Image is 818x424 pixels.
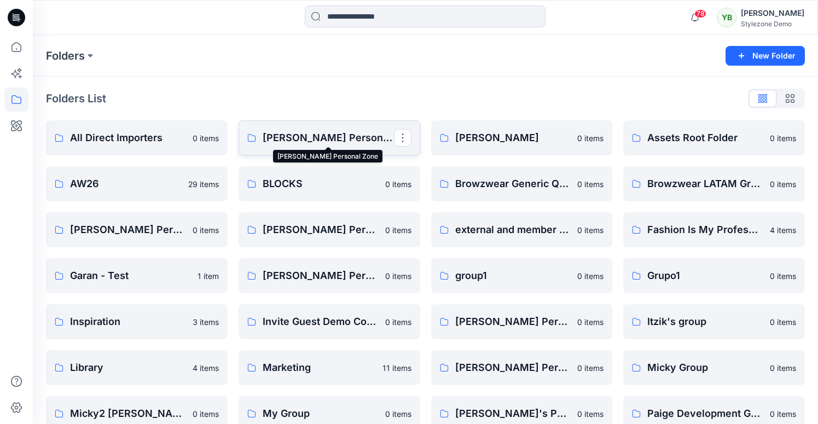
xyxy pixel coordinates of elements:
[431,258,613,293] a: group10 items
[193,408,219,420] p: 0 items
[263,222,379,237] p: [PERSON_NAME] Personal Zone
[694,9,706,18] span: 78
[623,212,805,247] a: Fashion Is My Profession4 items
[455,360,571,375] p: [PERSON_NAME] Personal Zone
[70,360,186,375] p: Library
[741,20,804,28] div: Stylezone Demo
[647,222,763,237] p: Fashion Is My Profession
[431,166,613,201] a: Browzwear Generic Quality Standards0 items
[726,46,805,66] button: New Folder
[623,258,805,293] a: Grupo10 items
[239,350,420,385] a: Marketing11 items
[263,268,379,283] p: [PERSON_NAME] Personal Zone
[577,362,604,374] p: 0 items
[455,130,571,146] p: [PERSON_NAME]
[263,176,379,191] p: BLOCKS
[623,304,805,339] a: Itzik's group0 items
[770,178,796,190] p: 0 items
[431,212,613,247] a: external and member test0 items
[770,270,796,282] p: 0 items
[647,314,763,329] p: Itzik's group
[382,362,411,374] p: 11 items
[239,212,420,247] a: [PERSON_NAME] Personal Zone0 items
[263,360,376,375] p: Marketing
[239,120,420,155] a: [PERSON_NAME] Personal Zone
[741,7,804,20] div: [PERSON_NAME]
[46,48,85,63] a: Folders
[647,130,763,146] p: Assets Root Folder
[385,270,411,282] p: 0 items
[193,132,219,144] p: 0 items
[455,406,571,421] p: [PERSON_NAME]'s Personal Zone
[193,316,219,328] p: 3 items
[46,304,228,339] a: Inspiration3 items
[70,130,186,146] p: All Direct Importers
[770,132,796,144] p: 0 items
[70,314,186,329] p: Inspiration
[70,222,186,237] p: [PERSON_NAME] Personal Zone
[647,176,763,191] p: Browzwear LATAM Group
[431,304,613,339] a: [PERSON_NAME] Personal Zone0 items
[455,222,571,237] p: external and member test
[46,90,106,107] p: Folders List
[770,408,796,420] p: 0 items
[717,8,736,27] div: YB
[577,178,604,190] p: 0 items
[623,350,805,385] a: Micky Group0 items
[263,314,379,329] p: Invite Guest Demo Collection
[385,178,411,190] p: 0 items
[70,176,182,191] p: AW26
[431,350,613,385] a: [PERSON_NAME] Personal Zone0 items
[385,316,411,328] p: 0 items
[46,120,228,155] a: All Direct Importers0 items
[577,132,604,144] p: 0 items
[239,258,420,293] a: [PERSON_NAME] Personal Zone0 items
[577,408,604,420] p: 0 items
[263,130,394,146] p: [PERSON_NAME] Personal Zone
[193,362,219,374] p: 4 items
[46,166,228,201] a: AW2629 items
[193,224,219,236] p: 0 items
[70,268,191,283] p: Garan - Test
[770,316,796,328] p: 0 items
[647,360,763,375] p: Micky Group
[623,166,805,201] a: Browzwear LATAM Group0 items
[455,268,571,283] p: group1
[647,406,763,421] p: Paige Development Group
[188,178,219,190] p: 29 items
[239,166,420,201] a: BLOCKS0 items
[647,268,763,283] p: Grupo1
[455,176,571,191] p: Browzwear Generic Quality Standards
[239,304,420,339] a: Invite Guest Demo Collection0 items
[431,120,613,155] a: [PERSON_NAME]0 items
[455,314,571,329] p: [PERSON_NAME] Personal Zone
[577,224,604,236] p: 0 items
[70,406,186,421] p: Micky2 [PERSON_NAME] Personal Zone
[385,408,411,420] p: 0 items
[577,316,604,328] p: 0 items
[263,406,379,421] p: My Group
[46,212,228,247] a: [PERSON_NAME] Personal Zone0 items
[46,258,228,293] a: Garan - Test1 item
[46,350,228,385] a: Library4 items
[623,120,805,155] a: Assets Root Folder0 items
[770,224,796,236] p: 4 items
[385,224,411,236] p: 0 items
[770,362,796,374] p: 0 items
[198,270,219,282] p: 1 item
[577,270,604,282] p: 0 items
